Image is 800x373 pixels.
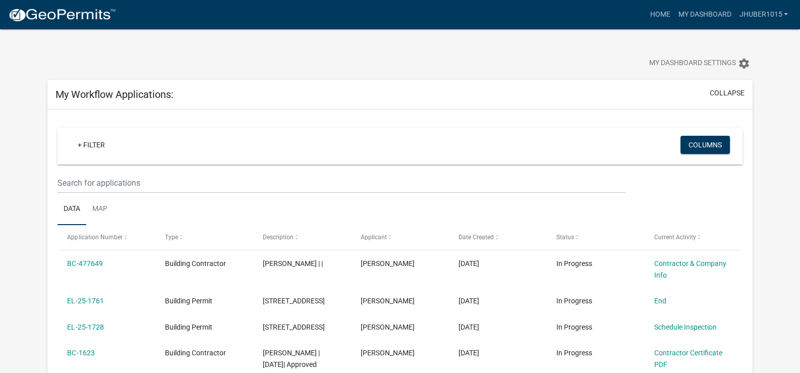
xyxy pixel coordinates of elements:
span: 09/09/2025 [459,349,479,357]
span: Jeremy Huber [361,259,415,268]
a: BC-477649 [67,259,102,268]
span: Status [556,234,574,241]
span: Jeremy Huber [361,297,415,305]
h5: My Workflow Applications: [55,88,174,100]
span: Building Contractor [165,259,226,268]
span: Building Contractor [165,349,226,357]
span: Building Permit [165,297,212,305]
button: collapse [710,88,745,98]
input: Search for applications [58,173,625,193]
span: Jeremy Huber [361,349,415,357]
a: My Dashboard [674,5,735,24]
i: settings [738,58,750,70]
a: jhuber1015 [735,5,792,24]
span: Applicant [361,234,387,241]
a: + Filter [70,136,113,154]
span: In Progress [556,297,592,305]
span: Building Permit [165,323,212,331]
a: Home [646,5,674,24]
a: End [654,297,666,305]
a: Map [86,193,113,226]
datatable-header-cell: Description [253,225,351,249]
span: In Progress [556,323,592,331]
span: 2470 E Lake Shore DrCrown Point [263,297,325,305]
span: In Progress [556,259,592,268]
span: Description [263,234,294,241]
a: EL-25-1761 [67,297,103,305]
span: JEREMY Huber | 09/09/2025| Approved [263,349,320,368]
button: Columns [680,136,730,154]
a: Data [58,193,86,226]
span: My Dashboard Settings [649,58,736,70]
span: 09/11/2025 [459,297,479,305]
span: Date Created [459,234,494,241]
a: Schedule Inspection [654,323,717,331]
a: EL-25-1728 [67,323,103,331]
span: 09/09/2025 [459,323,479,331]
datatable-header-cell: Date Created [449,225,547,249]
span: In Progress [556,349,592,357]
span: Jeremy Huber [361,323,415,331]
span: 09/12/2025 [459,259,479,268]
span: 363 W Us Hwy 6Valparaiso [263,323,325,331]
datatable-header-cell: Application Number [58,225,155,249]
span: Type [165,234,178,241]
span: Jeremy Huber | | [263,259,323,268]
datatable-header-cell: Current Activity [644,225,742,249]
a: Contractor Certificate PDF [654,349,722,368]
datatable-header-cell: Type [155,225,253,249]
datatable-header-cell: Applicant [351,225,449,249]
a: BC-1623 [67,349,94,357]
span: Current Activity [654,234,696,241]
button: My Dashboard Settingssettings [641,54,758,73]
span: Application Number [67,234,122,241]
a: Contractor & Company Info [654,259,726,279]
datatable-header-cell: Status [547,225,645,249]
